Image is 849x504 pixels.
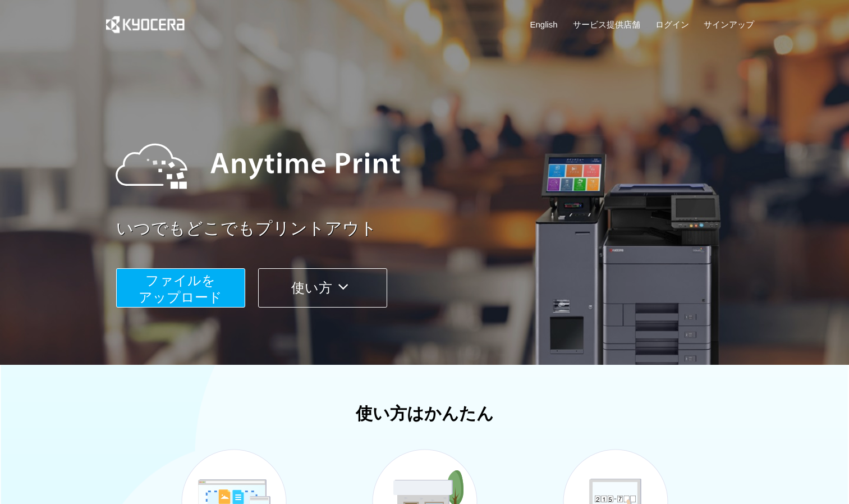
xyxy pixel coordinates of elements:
[573,19,640,30] a: サービス提供店舗
[530,19,558,30] a: English
[139,273,222,305] span: ファイルを ​​アップロード
[258,268,387,308] button: 使い方
[704,19,754,30] a: サインアップ
[116,217,761,241] a: いつでもどこでもプリントアウト
[116,268,245,308] button: ファイルを​​アップロード
[655,19,689,30] a: ログイン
